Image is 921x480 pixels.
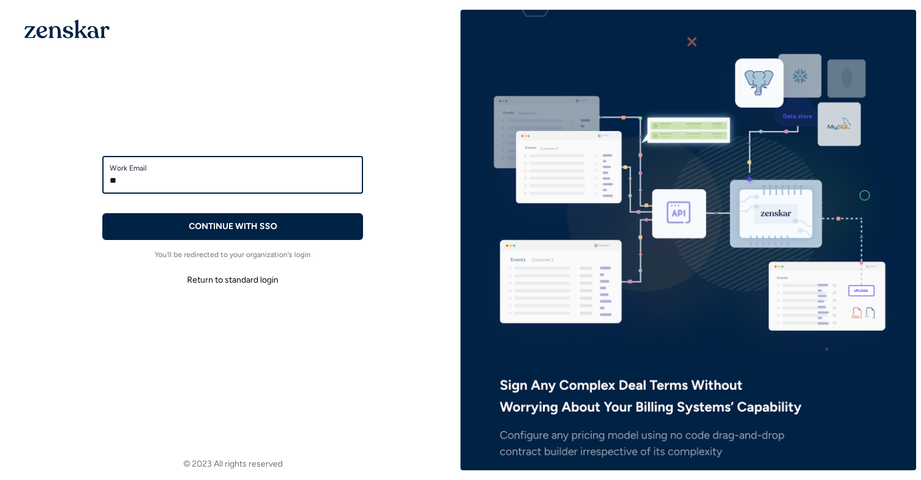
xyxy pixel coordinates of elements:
[24,19,110,38] img: 1OGAJ2xQqyY4LXKgY66KYq0eOWRCkrZdAb3gUhuVAqdWPZE9SRJmCz+oDMSn4zDLXe31Ii730ItAGKgCKgCCgCikA4Av8PJUP...
[102,269,363,291] button: Return to standard login
[102,213,363,240] button: CONTINUE WITH SSO
[189,221,277,233] p: CONTINUE WITH SSO
[110,163,356,173] label: Work Email
[102,250,363,259] p: You'll be redirected to your organization's login
[5,458,460,470] footer: © 2023 All rights reserved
